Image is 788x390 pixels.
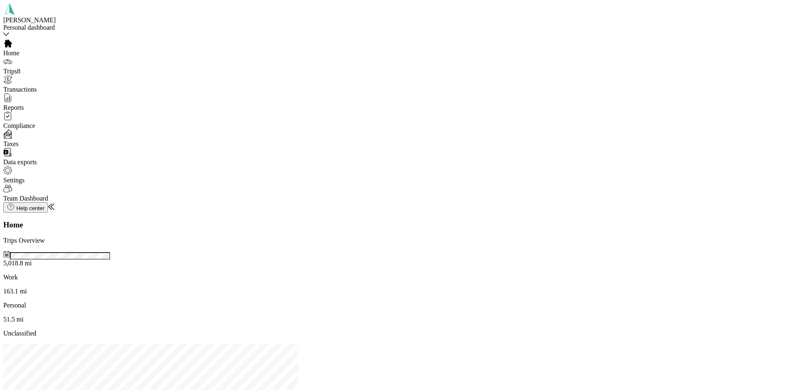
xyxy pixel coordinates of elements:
[3,177,25,184] span: Settings
[742,344,788,390] iframe: Everlance-gr Chat Button Frame
[3,86,37,93] span: Transactions
[3,330,785,337] p: Unclassified
[3,260,32,267] span: 5,018.8 mi
[3,24,119,31] div: Personal dashboard
[3,237,785,244] p: Trips Overview
[17,68,20,75] span: 8
[7,203,45,211] div: Help center
[3,17,119,24] div: [PERSON_NAME]
[3,195,48,202] span: Team Dashboard
[3,68,17,75] span: Trips
[3,158,37,165] span: Data exports
[3,220,785,229] h1: Home
[3,122,35,129] span: Compliance
[3,274,785,281] p: Work
[3,302,785,309] p: Personal
[3,104,24,111] span: Reports
[3,288,27,295] span: 163.1 mi
[3,50,19,57] span: Home
[3,140,19,147] span: Taxes
[3,316,24,323] span: 51.5 mi
[3,202,48,213] button: Help center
